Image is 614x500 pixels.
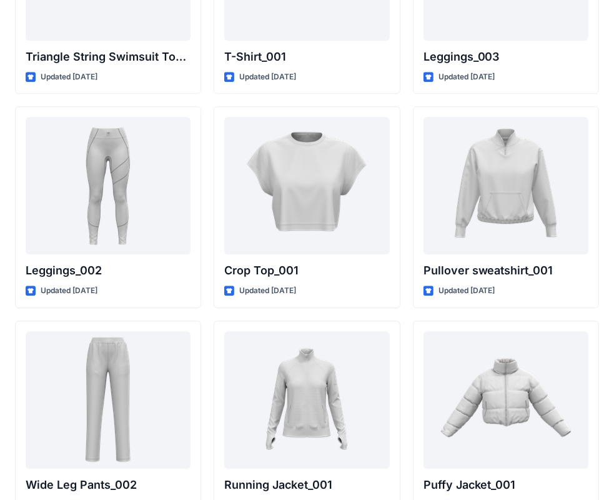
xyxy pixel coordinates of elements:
p: Updated [DATE] [239,284,296,297]
p: Updated [DATE] [438,284,495,297]
a: Running Jacket_001 [224,331,389,469]
p: Crop Top_001 [224,262,389,279]
p: Updated [DATE] [239,71,296,84]
a: Puffy Jacket_001 [423,331,588,469]
p: Running Jacket_001 [224,476,389,494]
p: Wide Leg Pants_002 [26,476,191,494]
a: Pullover sweatshirt_001 [423,117,588,254]
p: Puffy Jacket_001 [423,476,588,494]
p: Triangle String Swimsuit Top_001 [26,48,191,66]
p: T-Shirt_001 [224,48,389,66]
a: Wide Leg Pants_002 [26,331,191,469]
p: Updated [DATE] [41,71,97,84]
p: Updated [DATE] [41,284,97,297]
a: Crop Top_001 [224,117,389,254]
p: Leggings_002 [26,262,191,279]
p: Updated [DATE] [438,71,495,84]
a: Leggings_002 [26,117,191,254]
p: Leggings_003 [423,48,588,66]
p: Pullover sweatshirt_001 [423,262,588,279]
